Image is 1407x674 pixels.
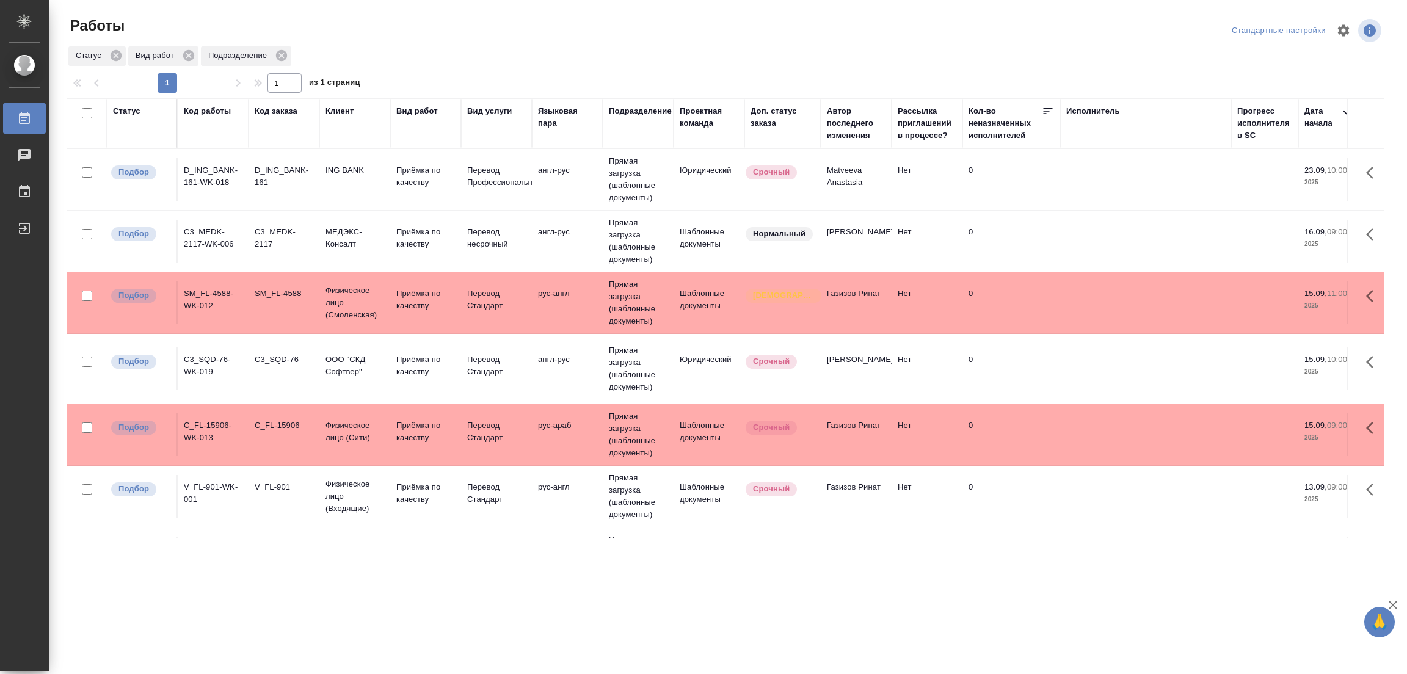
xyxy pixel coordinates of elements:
td: англ-рус [532,347,603,390]
td: Нет [892,475,962,518]
p: [DEMOGRAPHIC_DATA] [753,289,814,302]
div: Можно подбирать исполнителей [110,226,170,242]
td: рус-англ [532,475,603,518]
p: Срочный [753,483,790,495]
p: Срочный [753,166,790,178]
td: англ-рус [532,220,603,263]
div: Клиент [325,105,354,117]
p: Подбор [118,289,149,302]
div: C3_MEDK-2117 [255,226,313,250]
p: Перевод Профессиональный [467,164,526,189]
td: 0 [962,475,1060,518]
td: Нет [892,158,962,201]
p: 13.09, [1304,482,1327,491]
button: Здесь прячутся важные кнопки [1359,220,1388,249]
p: Приёмка по качеству [396,164,455,189]
button: Здесь прячутся важные кнопки [1359,475,1388,504]
p: Приёмка по качеству [396,481,455,506]
p: 2025 [1304,493,1353,506]
p: Перевод Стандарт [467,288,526,312]
div: Языковая пара [538,105,597,129]
div: Можно подбирать исполнителей [110,288,170,304]
p: Перевод Стандарт [467,353,526,378]
p: 11:00 [1327,289,1347,298]
td: Газизов Ринат [821,281,892,324]
div: Можно подбирать исполнителей [110,353,170,370]
td: 0 [962,413,1060,456]
td: Нет [892,537,962,579]
p: 10:00 [1327,165,1347,175]
button: Здесь прячутся важные кнопки [1359,537,1388,566]
p: Физическое лицо (Сити) [325,419,384,444]
p: Приёмка по качеству [396,226,455,250]
div: Вид услуги [467,105,512,117]
p: Приёмка по качеству [396,288,455,312]
td: C_FL-15906-WK-013 [178,413,249,456]
div: Рассылка приглашений в процессе? [898,105,956,142]
p: Статус [76,49,106,62]
td: 0 [962,158,1060,201]
div: D_ING_BANK-161 [255,164,313,189]
td: Шаблонные документы [674,220,744,263]
p: ING BANK [325,164,384,176]
p: 15.09, [1304,289,1327,298]
td: 0 [962,281,1060,324]
p: 2025 [1304,238,1353,250]
div: Дата начала [1304,105,1341,129]
button: Здесь прячутся важные кнопки [1359,413,1388,443]
div: Вид работ [128,46,198,66]
td: Matveeva Anastasia [821,158,892,201]
td: V_FL-901-WK-001 [178,475,249,518]
p: 2025 [1304,366,1353,378]
td: Прямая загрузка (шаблонные документы) [603,404,674,465]
p: 09:00 [1327,482,1347,491]
p: Вид работ [136,49,178,62]
div: Исполнитель [1066,105,1120,117]
div: Прогресс исполнителя в SC [1237,105,1292,142]
p: Физическое лицо (Входящие) [325,478,384,515]
p: Подбор [118,355,149,368]
p: Приёмка по качеству [396,353,455,378]
div: Код работы [184,105,231,117]
td: Прямая загрузка (шаблонные документы) [603,466,674,527]
td: C3_MEDK-2117-WK-006 [178,220,249,263]
p: Подразделение [208,49,271,62]
td: Газизов Ринат [821,413,892,456]
button: 🙏 [1364,607,1395,637]
td: Шаблонные документы [674,537,744,579]
td: Шаблонные документы [674,475,744,518]
p: 09:00 [1327,227,1347,236]
p: Приёмка по качеству [396,419,455,444]
span: 🙏 [1369,609,1390,635]
p: Подбор [118,228,149,240]
div: Подразделение [609,105,672,117]
td: Газизов Ринат [821,475,892,518]
p: Физическое лицо (Смоленская) [325,284,384,321]
span: Работы [67,16,125,35]
td: Прямая загрузка (шаблонные документы) [603,272,674,333]
p: 2025 [1304,300,1353,312]
p: Подбор [118,421,149,433]
span: Настроить таблицу [1329,16,1358,45]
p: Срочный [753,355,790,368]
div: Проектная команда [680,105,738,129]
td: C3_SQD-76-WK-019 [178,347,249,390]
p: 16.09, [1304,227,1327,236]
div: C_FL-15906 [255,419,313,432]
td: S_Loccitane-512-WK-017 [178,537,249,579]
td: рус-англ [532,281,603,324]
td: 0 [962,220,1060,263]
p: 15.09, [1304,355,1327,364]
td: 0 [962,347,1060,390]
div: Можно подбирать исполнителей [110,481,170,498]
p: Подбор [118,166,149,178]
button: Здесь прячутся важные кнопки [1359,347,1388,377]
div: C3_SQD-76 [255,353,313,366]
p: Срочный [753,421,790,433]
td: Нет [892,347,962,390]
td: Прямая загрузка (шаблонные документы) [603,338,674,399]
p: 10:00 [1327,355,1347,364]
td: кор-рус [532,537,603,579]
div: SM_FL-4588 [255,288,313,300]
p: Перевод несрочный [467,226,526,250]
